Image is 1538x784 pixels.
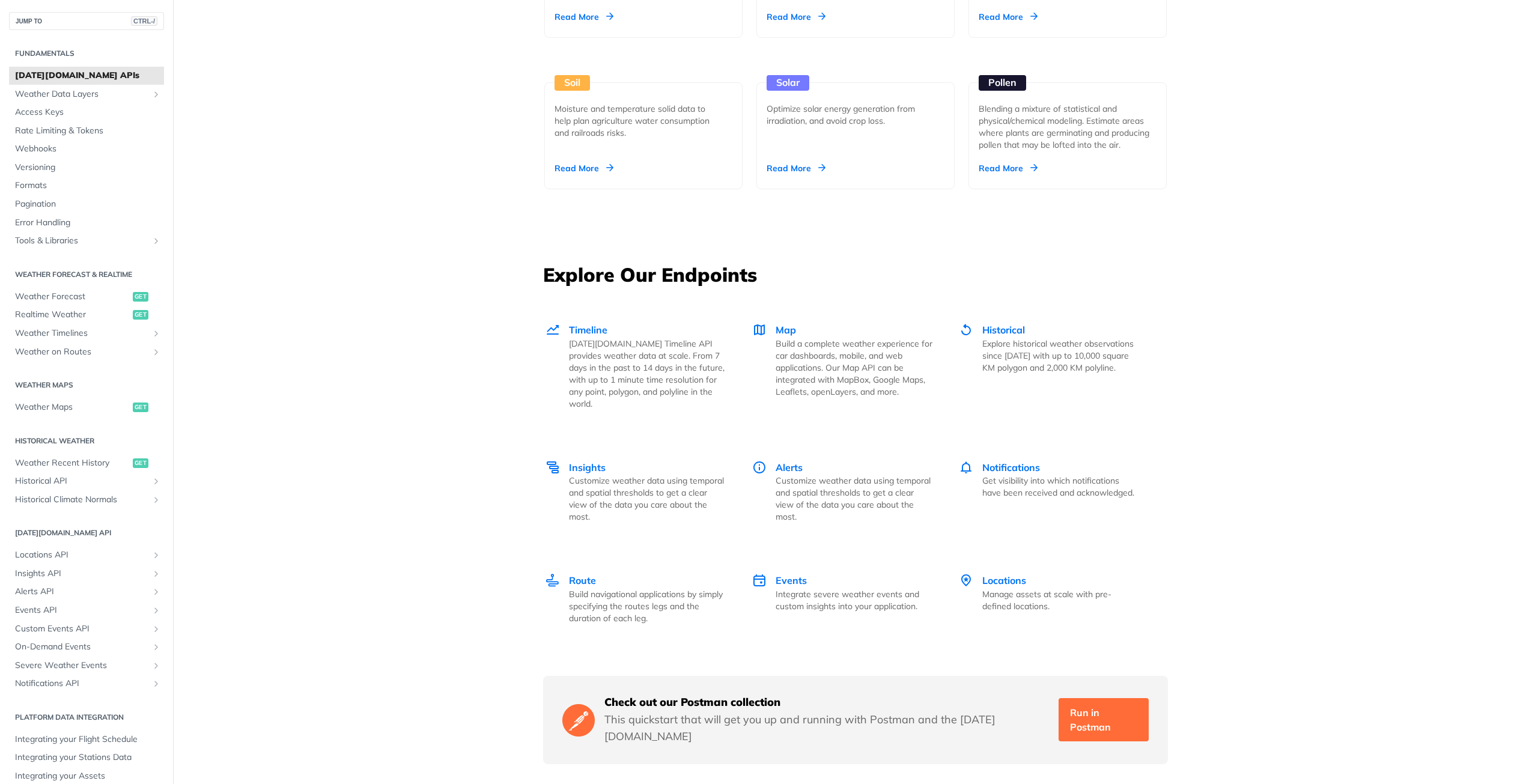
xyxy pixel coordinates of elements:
[151,569,161,579] button: Show subpages for Insights API
[767,103,935,127] div: Optimize solar energy generation from irradiation, and avoid crop loss.
[9,454,164,472] a: Weather Recent Historyget
[9,731,164,749] a: Integrating your Flight Schedule
[151,661,161,670] button: Show subpages for Severe Weather Events
[15,291,130,303] span: Weather Forecast
[15,346,148,358] span: Weather on Routes
[544,297,739,435] a: Timeline Timeline [DATE][DOMAIN_NAME] Timeline API provides weather data at scale. From 7 days in...
[544,435,739,548] a: Insights Insights Customize weather data using temporal and spatial thresholds to get a clear vie...
[569,324,607,336] span: Timeline
[15,457,130,469] span: Weather Recent History
[9,398,164,416] a: Weather Mapsget
[569,338,726,410] p: [DATE][DOMAIN_NAME] Timeline API provides weather data at scale. From 7 days in the past to 14 da...
[15,401,130,413] span: Weather Maps
[9,712,164,723] h2: Platform DATA integration
[776,475,932,523] p: Customize weather data using temporal and spatial thresholds to get a clear view of the data you ...
[151,642,161,652] button: Show subpages for On-Demand Events
[9,122,164,140] a: Rate Limiting & Tokens
[959,323,973,337] img: Historical
[9,324,164,342] a: Weather TimelinesShow subpages for Weather Timelines
[151,90,161,99] button: Show subpages for Weather Data Layers
[15,604,148,616] span: Events API
[9,675,164,693] a: Notifications APIShow subpages for Notifications API
[9,12,164,30] button: JUMP TOCTRL-/
[15,125,161,137] span: Rate Limiting & Tokens
[15,106,161,118] span: Access Keys
[767,11,825,23] div: Read More
[15,180,161,192] span: Formats
[946,297,1152,435] a: Historical Historical Explore historical weather observations since [DATE] with up to 10,000 squa...
[15,623,148,635] span: Custom Events API
[9,288,164,306] a: Weather Forecastget
[767,162,825,174] div: Read More
[15,678,148,690] span: Notifications API
[569,588,726,624] p: Build navigational applications by simply specifying the routes legs and the duration of each leg.
[15,235,148,247] span: Tools & Libraries
[15,494,148,506] span: Historical Climate Normals
[133,310,148,320] span: get
[15,734,161,746] span: Integrating your Flight Schedule
[15,309,130,321] span: Realtime Weather
[544,548,739,649] a: Route Route Build navigational applications by simply specifying the routes legs and the duration...
[9,232,164,250] a: Tools & LibrariesShow subpages for Tools & Libraries
[555,75,590,91] div: Soil
[555,162,613,174] div: Read More
[569,475,726,523] p: Customize weather data using temporal and spatial thresholds to get a clear view of the data you ...
[151,679,161,688] button: Show subpages for Notifications API
[979,75,1026,91] div: Pollen
[15,143,161,155] span: Webhooks
[982,588,1139,612] p: Manage assets at scale with pre-defined locations.
[9,48,164,59] h2: Fundamentals
[133,292,148,302] span: get
[9,177,164,195] a: Formats
[9,306,164,324] a: Realtime Weatherget
[15,162,161,174] span: Versioning
[1059,698,1149,741] a: Run in Postman
[9,343,164,361] a: Weather on RoutesShow subpages for Weather on Routes
[151,587,161,597] button: Show subpages for Alerts API
[739,297,946,435] a: Map Map Build a complete weather experience for car dashboards, mobile, and web applications. Our...
[752,460,767,475] img: Alerts
[151,347,161,357] button: Show subpages for Weather on Routes
[776,574,807,586] span: Events
[9,214,164,232] a: Error Handling
[9,565,164,583] a: Insights APIShow subpages for Insights API
[15,327,148,339] span: Weather Timelines
[151,606,161,615] button: Show subpages for Events API
[9,85,164,103] a: Weather Data LayersShow subpages for Weather Data Layers
[9,527,164,538] h2: [DATE][DOMAIN_NAME] API
[133,403,148,412] span: get
[9,140,164,158] a: Webhooks
[546,460,560,475] img: Insights
[739,548,946,649] a: Events Events Integrate severe weather events and custom insights into your application.
[151,476,161,486] button: Show subpages for Historical API
[776,461,803,473] span: Alerts
[15,88,148,100] span: Weather Data Layers
[131,16,157,26] span: CTRL-/
[151,550,161,560] button: Show subpages for Locations API
[776,588,932,612] p: Integrate severe weather events and custom insights into your application.
[15,568,148,580] span: Insights API
[604,695,1049,710] h5: Check out our Postman collection
[569,574,596,586] span: Route
[964,38,1172,189] a: Pollen Blending a mixture of statistical and physical/chemical modeling. Estimate areas where pla...
[979,103,1157,151] div: Blending a mixture of statistical and physical/chemical modeling. Estimate areas where plants are...
[752,323,767,337] img: Map
[752,38,959,189] a: Solar Optimize solar energy generation from irradiation, and avoid crop loss. Read More
[982,324,1025,336] span: Historical
[15,475,148,487] span: Historical API
[767,75,809,91] div: Solar
[546,573,560,588] img: Route
[982,461,1040,473] span: Notifications
[946,548,1152,649] a: Locations Locations Manage assets at scale with pre-defined locations.
[604,711,1049,745] p: This quickstart that will get you up and running with Postman and the [DATE][DOMAIN_NAME]
[9,601,164,619] a: Events APIShow subpages for Events API
[9,638,164,656] a: On-Demand EventsShow subpages for On-Demand Events
[979,162,1038,174] div: Read More
[15,549,148,561] span: Locations API
[9,657,164,675] a: Severe Weather EventsShow subpages for Severe Weather Events
[9,472,164,490] a: Historical APIShow subpages for Historical API
[959,573,973,588] img: Locations
[562,702,595,738] img: Postman Logo
[151,495,161,505] button: Show subpages for Historical Climate Normals
[9,583,164,601] a: Alerts APIShow subpages for Alerts API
